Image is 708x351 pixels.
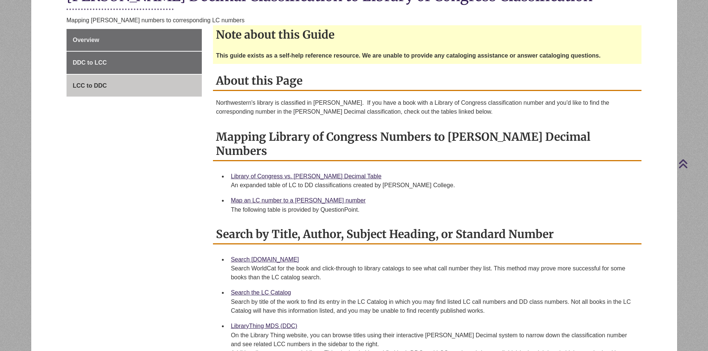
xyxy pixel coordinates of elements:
a: Back to Top [678,159,706,169]
h2: About this Page [213,71,641,91]
a: DDC to LCC [67,52,202,74]
h2: Mapping Library of Congress Numbers to [PERSON_NAME] Decimal Numbers [213,127,641,161]
div: Guide Page Menu [67,29,202,97]
span: DDC to LCC [73,59,107,66]
div: Search WorldCat for the book and click-through to library catalogs to see what call number they l... [231,264,636,282]
strong: This guide exists as a self-help reference resource. We are unable to provide any cataloging assi... [216,52,601,59]
a: LCC to DDC [67,75,202,97]
a: Overview [67,29,202,51]
a: LibraryThing MDS (DDC) [231,323,297,329]
h2: Note about this Guide [213,25,641,44]
a: Map an LC number to a [PERSON_NAME] number [231,197,366,204]
h2: Search by Title, Author, Subject Heading, or Standard Number [213,225,641,244]
div: The following table is provided by QuestionPoint. [231,205,636,214]
div: An expanded table of LC to DD classifications created by [PERSON_NAME] College. [231,181,636,190]
div: Search by title of the work to find its entry in the LC Catalog in which you may find listed LC c... [231,298,636,315]
p: Northwestern's library is classified in [PERSON_NAME]. If you have a book with a Library of Congr... [216,98,639,116]
span: Overview [73,37,99,43]
span: LCC to DDC [73,82,107,89]
a: Search the LC Catalog [231,289,291,296]
span: Mapping [PERSON_NAME] numbers to corresponding LC numbers [67,17,245,23]
a: Library of Congress vs. [PERSON_NAME] Decimal Table [231,173,381,179]
a: Search [DOMAIN_NAME] [231,256,299,263]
